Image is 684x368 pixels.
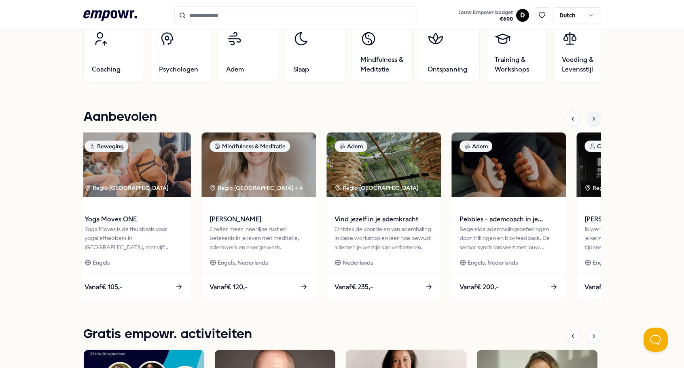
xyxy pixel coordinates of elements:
span: Ontspanning [428,65,467,74]
a: package imageAdemRegio [GEOGRAPHIC_DATA] Vind jezelf in je ademkrachtOntdek de voordelen van adem... [326,132,441,300]
span: Yoga Moves ONE [85,214,183,225]
a: Mindfulness & Meditatie [352,22,413,83]
span: Vanaf € 105,- [85,282,123,292]
span: Vanaf € 120,- [210,282,248,292]
iframe: Help Scout Beacon - Open [644,328,668,352]
span: Nederlands [343,258,373,267]
span: Engels, Nederlands [218,258,268,267]
span: Voeding & Levensstijl [562,55,606,74]
span: Coaching [92,65,121,74]
span: Vanaf € 200,- [460,282,499,292]
span: Vind jezelf in je ademkracht [335,214,433,225]
div: Begeleide ademhalingsoefeningen door trillingen en bio-feedback. De sensor synchroniseert met jou... [460,225,558,252]
div: Adem [460,141,492,152]
a: Slaap [285,22,345,83]
span: Vanaf € 235,- [335,282,373,292]
div: Mindfulness & Meditatie [210,141,290,152]
span: € 600 [458,16,513,22]
a: Jouw Empowr budget€600 [455,7,516,24]
span: [PERSON_NAME] [584,214,683,225]
h1: Gratis empowr. activiteiten [83,324,252,345]
a: Training & Workshops [486,22,547,83]
span: Psychologen [159,65,198,74]
img: package image [201,132,316,197]
a: Ontspanning [419,22,480,83]
div: Ontdek de voordelen van ademhaling in deze workshop en leer hoe bewust ademen je welzijn kan verb... [335,225,433,252]
div: Regio [GEOGRAPHIC_DATA] [584,183,670,192]
a: package imageBewegingRegio [GEOGRAPHIC_DATA] Yoga Moves ONEYoga Moves is de thuisbasis voor yogal... [76,132,191,300]
a: Coaching [83,22,144,83]
a: Psychologen [150,22,211,83]
a: package imageMindfulness & MeditatieRegio [GEOGRAPHIC_DATA] + 4[PERSON_NAME]Creëer meer innerlijk... [201,132,316,300]
div: Regio [GEOGRAPHIC_DATA] + 4 [210,183,303,192]
a: Voeding & Levensstijl [553,22,614,83]
div: Regio [GEOGRAPHIC_DATA] [335,183,420,192]
div: Ik werk direct en effectief om snel tot je kern te komen, zowel verbaal als tijdens ademhalingsoe... [584,225,683,252]
span: Engels [93,258,110,267]
img: package image [326,132,441,197]
img: package image [451,132,566,197]
div: Yoga Moves is de thuisbasis voor yogaliefhebbers in [GEOGRAPHIC_DATA], met vijf studio’s versprei... [85,225,183,252]
div: Coaching [584,141,626,152]
span: [PERSON_NAME] [210,214,308,225]
img: package image [76,132,191,197]
div: Creëer meer innerlijke rust en betekenis in je leven met meditatie, ademwerk en energiewerk. [210,225,308,252]
span: Vanaf € 170,- [584,282,622,292]
div: Adem [335,141,367,152]
span: Engels, Nederlands [468,258,518,267]
span: Mindfulness & Meditatie [360,55,404,74]
span: Pebbles - ademcoach in je handen [460,214,558,225]
a: Adem [218,22,278,83]
div: Beweging [85,141,128,152]
button: D [516,9,529,22]
span: Slaap [293,65,309,74]
span: Training & Workshops [495,55,538,74]
span: Jouw Empowr budget [458,9,513,16]
input: Search for products, categories or subcategories [174,6,417,24]
h1: Aanbevolen [83,107,157,127]
span: Adem [226,65,244,74]
a: package imageAdemPebbles - ademcoach in je handenBegeleide ademhalingsoefeningen door trillingen ... [451,132,566,300]
div: Regio [GEOGRAPHIC_DATA] [85,183,170,192]
button: Jouw Empowr budget€600 [457,8,515,24]
span: Engels, Nederlands [593,258,643,267]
